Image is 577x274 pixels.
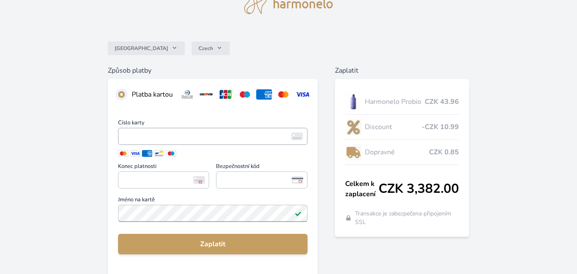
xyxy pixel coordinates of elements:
[118,120,308,128] span: Číslo karty
[335,65,469,76] h6: Zaplatit
[132,89,173,100] div: Platba kartou
[108,41,185,55] button: [GEOGRAPHIC_DATA]
[218,89,234,100] img: jcb.svg
[355,209,459,227] span: Transakce je zabezpečena připojením SSL
[425,97,459,107] span: CZK 43.96
[193,176,205,184] img: Konec platnosti
[122,130,304,142] iframe: Iframe pro číslo karty
[291,133,303,140] img: card
[118,197,308,205] span: Jméno na kartě
[122,174,206,186] iframe: Iframe pro datum vypršení platnosti
[345,91,361,112] img: CLEAN_PROBIO_se_stinem_x-lo.jpg
[180,89,195,100] img: diners.svg
[118,164,210,171] span: Konec platnosti
[345,141,361,163] img: delivery-lo.png
[192,41,230,55] button: Czech
[295,89,311,100] img: visa.svg
[422,122,459,132] span: -CZK 10.99
[118,234,308,254] button: Zaplatit
[115,45,168,52] span: [GEOGRAPHIC_DATA]
[108,65,318,76] h6: Způsob platby
[216,164,308,171] span: Bezpečnostní kód
[198,89,214,100] img: discover.svg
[365,97,425,107] span: Harmonelo Probio
[345,116,361,138] img: discount-lo.png
[237,89,253,100] img: maestro.svg
[365,122,422,132] span: Discount
[295,210,302,217] img: Platné pole
[275,89,291,100] img: mc.svg
[118,205,308,222] input: Jméno na kartěPlatné pole
[365,147,429,157] span: Dopravné
[429,147,459,157] span: CZK 0.85
[220,174,304,186] iframe: Iframe pro bezpečnostní kód
[198,45,213,52] span: Czech
[256,89,272,100] img: amex.svg
[125,239,301,249] span: Zaplatit
[345,179,379,199] span: Celkem k zaplacení
[379,181,459,197] span: CZK 3,382.00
